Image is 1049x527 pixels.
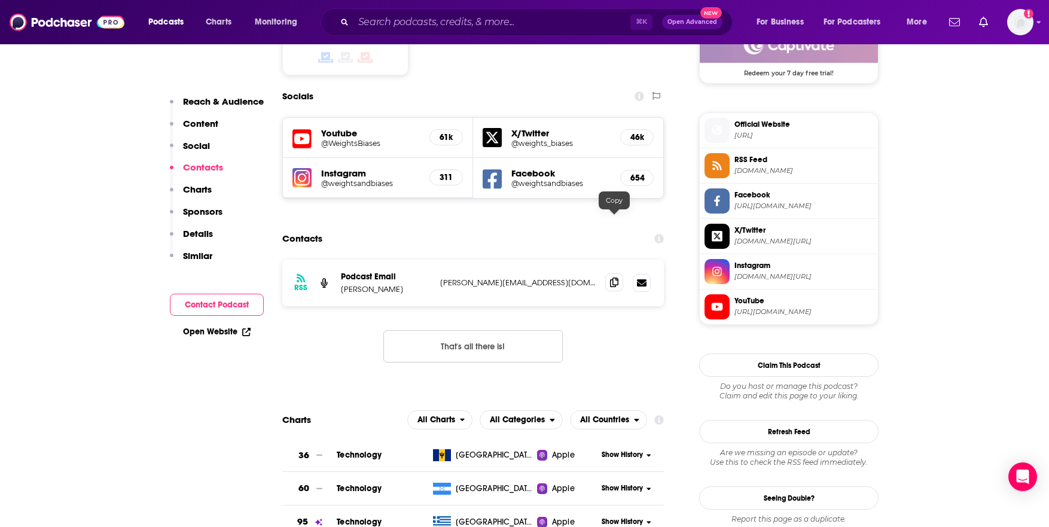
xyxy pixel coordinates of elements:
[417,416,455,424] span: All Charts
[700,7,722,19] span: New
[667,19,717,25] span: Open Advanced
[140,13,199,32] button: open menu
[480,410,563,429] h2: Categories
[699,382,879,401] div: Claim and edit this page to your liking.
[337,483,382,494] a: Technology
[1008,462,1037,491] div: Open Intercom Messenger
[705,118,873,143] a: Official Website[URL]
[974,12,993,32] a: Show notifications dropdown
[734,190,873,200] span: Facebook
[598,450,655,460] button: Show History
[282,227,322,250] h2: Contacts
[198,13,239,32] a: Charts
[490,416,545,424] span: All Categories
[598,517,655,527] button: Show History
[757,14,804,31] span: For Business
[337,450,382,460] span: Technology
[824,14,881,31] span: For Podcasters
[699,448,879,467] div: Are we missing an episode or update? Use this to check the RSS feed immediately.
[456,483,533,495] span: Honduras
[816,13,898,32] button: open menu
[341,284,431,294] p: [PERSON_NAME]
[570,410,647,429] h2: Countries
[705,294,873,319] a: YouTube[URL][DOMAIN_NAME]
[700,27,878,63] img: Captivate Deal: Redeem your 7 day free trial!
[734,154,873,165] span: RSS Feed
[699,486,879,510] a: Seeing Double?
[428,449,538,461] a: [GEOGRAPHIC_DATA]
[598,483,655,494] button: Show History
[734,225,873,236] span: X/Twitter
[298,449,309,462] h3: 36
[282,85,313,108] h2: Socials
[170,184,212,206] button: Charts
[734,296,873,306] span: YouTube
[570,410,647,429] button: open menu
[321,139,420,148] a: @WeightsBiases
[552,449,575,461] span: Apple
[700,27,878,76] a: Captivate Deal: Redeem your 7 day free trial!
[602,483,643,494] span: Show History
[407,410,473,429] h2: Platforms
[170,250,212,272] button: Similar
[341,272,431,282] p: Podcast Email
[552,483,575,495] span: Apple
[282,439,337,472] a: 36
[170,162,223,184] button: Contacts
[511,167,611,179] h5: Facebook
[700,63,878,77] span: Redeem your 7 day free trial!
[321,167,420,179] h5: Instagram
[282,414,311,425] h2: Charts
[170,118,218,140] button: Content
[699,514,879,524] div: Report this page as a duplicate.
[183,184,212,195] p: Charts
[699,420,879,443] button: Refresh Feed
[898,13,942,32] button: open menu
[907,14,927,31] span: More
[537,483,597,495] a: Apple
[440,172,453,182] h5: 311
[170,294,264,316] button: Contact Podcast
[353,13,630,32] input: Search podcasts, credits, & more...
[705,188,873,214] a: Facebook[URL][DOMAIN_NAME]
[705,224,873,249] a: X/Twitter[DOMAIN_NAME][URL]
[734,119,873,130] span: Official Website
[456,449,533,461] span: Barbados
[630,132,644,142] h5: 46k
[170,140,210,162] button: Social
[183,162,223,173] p: Contacts
[511,127,611,139] h5: X/Twitter
[383,330,563,362] button: Nothing here.
[599,191,630,209] div: Copy
[206,14,231,31] span: Charts
[282,472,337,505] a: 60
[511,139,611,148] h5: @weights_biases
[1007,9,1033,35] span: Logged in as kgolds
[170,96,264,118] button: Reach & Audience
[170,206,222,228] button: Sponsors
[298,482,309,495] h3: 60
[183,327,251,337] a: Open Website
[480,410,563,429] button: open menu
[705,153,873,178] a: RSS Feed[DOMAIN_NAME]
[734,260,873,271] span: Instagram
[183,140,210,151] p: Social
[440,132,453,142] h5: 61k
[944,12,965,32] a: Show notifications dropdown
[511,179,611,188] a: @weightsandbiases
[734,202,873,211] span: https://www.facebook.com/weightsandbiases
[734,272,873,281] span: instagram.com/weightsandbiases
[148,14,184,31] span: Podcasts
[1007,9,1033,35] img: User Profile
[734,307,873,316] span: https://www.youtube.com/@WeightsBiases
[662,15,722,29] button: Open AdvancedNew
[292,168,312,187] img: iconImage
[1007,9,1033,35] button: Show profile menu
[321,179,420,188] h5: @weightsandbiases
[170,228,213,250] button: Details
[10,11,124,33] img: Podchaser - Follow, Share and Rate Podcasts
[580,416,629,424] span: All Countries
[734,166,873,175] span: feeds.captivate.fm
